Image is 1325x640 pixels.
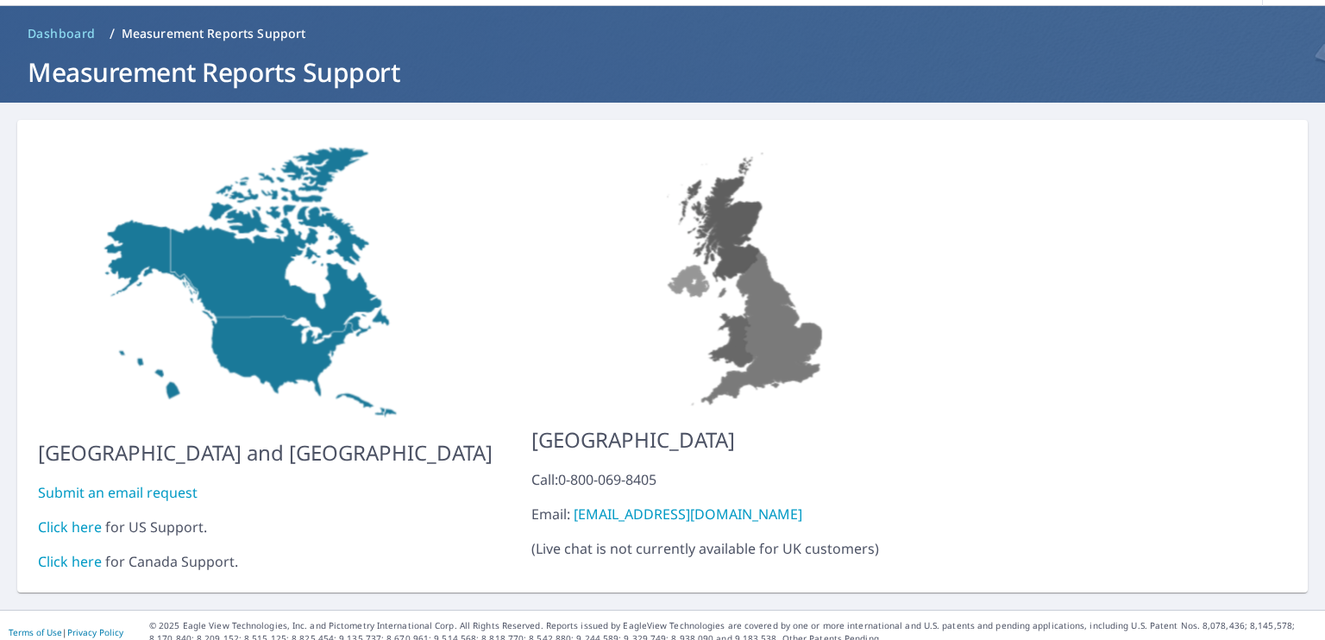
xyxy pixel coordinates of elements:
[9,626,62,638] a: Terms of Use
[122,25,306,42] p: Measurement Reports Support
[531,424,965,455] p: [GEOGRAPHIC_DATA]
[21,20,103,47] a: Dashboard
[38,551,493,572] div: for Canada Support.
[531,141,965,411] img: US-MAP
[38,141,493,424] img: US-MAP
[38,518,102,536] a: Click here
[9,627,123,637] p: |
[38,437,493,468] p: [GEOGRAPHIC_DATA] and [GEOGRAPHIC_DATA]
[21,54,1304,90] h1: Measurement Reports Support
[67,626,123,638] a: Privacy Policy
[110,23,115,44] li: /
[531,469,965,559] p: ( Live chat is not currently available for UK customers )
[38,483,198,502] a: Submit an email request
[28,25,96,42] span: Dashboard
[21,20,1304,47] nav: breadcrumb
[38,552,102,571] a: Click here
[574,505,802,524] a: [EMAIL_ADDRESS][DOMAIN_NAME]
[531,504,965,524] div: Email:
[531,469,965,490] div: Call: 0-800-069-8405
[38,517,493,537] div: for US Support.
